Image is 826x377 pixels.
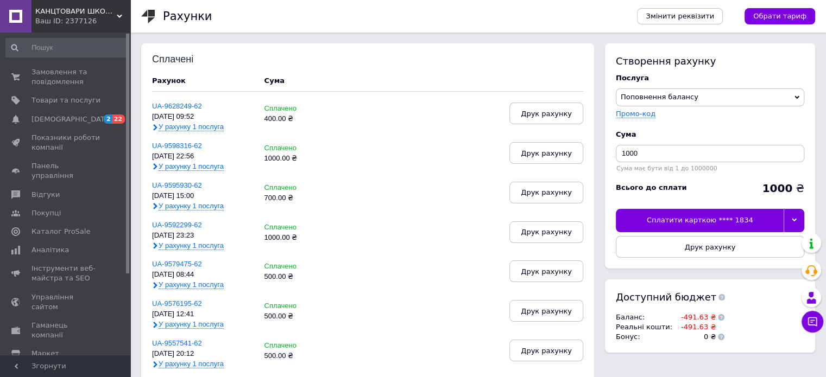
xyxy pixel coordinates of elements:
div: [DATE] 20:12 [152,350,254,358]
td: -491.63 ₴ [675,312,716,322]
label: Промо-код [616,110,655,118]
div: [DATE] 09:52 [152,113,254,121]
span: Каталог ProSale [31,227,90,237]
span: Змінити реквізити [646,11,714,21]
button: Друк рахунку [509,142,583,164]
span: Показники роботи компанії [31,133,100,152]
span: Друк рахунку [521,188,572,196]
span: Аналітика [31,245,69,255]
span: Доступний бюджет [616,290,716,304]
button: Друк рахунку [616,236,804,258]
span: Обрати тариф [753,11,806,21]
div: 700.00 ₴ [264,194,333,202]
span: [DEMOGRAPHIC_DATA] [31,114,112,124]
div: [DATE] 23:23 [152,232,254,240]
span: Панель управління [31,161,100,181]
td: -491.63 ₴ [675,322,716,332]
a: UA-9628249-62 [152,102,202,110]
span: 22 [112,114,125,124]
div: Всього до сплати [616,183,687,193]
span: Інструменти веб-майстра та SEO [31,264,100,283]
td: Баланс : [616,312,675,322]
div: Ваш ID: 2377126 [35,16,130,26]
span: Покупці [31,208,61,218]
div: 1000.00 ₴ [264,155,333,163]
button: Друк рахунку [509,182,583,203]
div: Сплачено [264,144,333,152]
div: Сплачено [264,302,333,310]
td: 0 ₴ [675,332,716,342]
div: 1000.00 ₴ [264,234,333,242]
div: Сплачено [264,184,333,192]
a: UA-9592299-62 [152,221,202,229]
td: Реальні кошти : [616,322,675,332]
span: Замовлення та повідомлення [31,67,100,87]
span: Маркет [31,349,59,359]
a: UA-9576195-62 [152,299,202,308]
a: Обрати тариф [745,8,815,24]
div: Послуга [616,73,804,83]
input: Пошук [5,38,128,57]
button: Друк рахунку [509,221,583,243]
span: У рахунку 1 послуга [159,202,224,210]
span: КАНЦТОВАРИ ШКОЛА ТВОРЧІСТЬ [35,7,117,16]
div: [DATE] 22:56 [152,152,254,161]
a: UA-9595930-62 [152,181,202,189]
a: UA-9557541-62 [152,339,202,347]
span: Друк рахунку [685,243,736,251]
button: Друк рахунку [509,340,583,361]
div: Сплачено [264,342,333,350]
span: Друк рахунку [521,228,572,236]
span: Друк рахунку [521,267,572,276]
h1: Рахунки [163,10,212,23]
a: Змінити реквізити [637,8,723,24]
span: 2 [104,114,112,124]
div: [DATE] 12:41 [152,310,254,318]
div: Сплачено [264,223,333,232]
div: ₴ [762,183,804,194]
a: UA-9579475-62 [152,260,202,268]
div: 400.00 ₴ [264,115,333,123]
div: Cума [264,76,285,86]
div: Сплачено [264,263,333,271]
input: Введіть суму [616,145,804,162]
span: У рахунку 1 послуга [159,360,224,368]
span: У рахунку 1 послуга [159,123,224,131]
div: 500.00 ₴ [264,273,333,281]
button: Чат з покупцем [802,311,823,333]
div: Створення рахунку [616,54,804,68]
div: Сплатити карткою **** 1834 [616,209,784,232]
div: Cума [616,130,804,139]
span: Друк рахунку [521,307,572,315]
span: У рахунку 1 послуга [159,320,224,329]
td: Бонус : [616,332,675,342]
span: У рахунку 1 послуга [159,241,224,250]
span: Поповнення балансу [621,93,698,101]
span: У рахунку 1 послуга [159,162,224,171]
span: Друк рахунку [521,149,572,157]
span: У рахунку 1 послуга [159,280,224,289]
a: UA-9598316-62 [152,142,202,150]
div: [DATE] 15:00 [152,192,254,200]
span: Управління сайтом [31,292,100,312]
button: Друк рахунку [509,260,583,282]
button: Друк рахунку [509,300,583,322]
span: Гаманець компанії [31,321,100,340]
span: Товари та послуги [31,95,100,105]
div: Сплачено [264,105,333,113]
div: Сума має бути від 1 до 1000000 [616,165,804,172]
div: 500.00 ₴ [264,312,333,321]
div: [DATE] 08:44 [152,271,254,279]
span: Відгуки [31,190,60,200]
button: Друк рахунку [509,103,583,124]
span: Друк рахунку [521,347,572,355]
span: Друк рахунку [521,110,572,118]
div: Сплачені [152,54,223,65]
div: 500.00 ₴ [264,352,333,360]
b: 1000 [762,182,792,195]
div: Рахунок [152,76,254,86]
